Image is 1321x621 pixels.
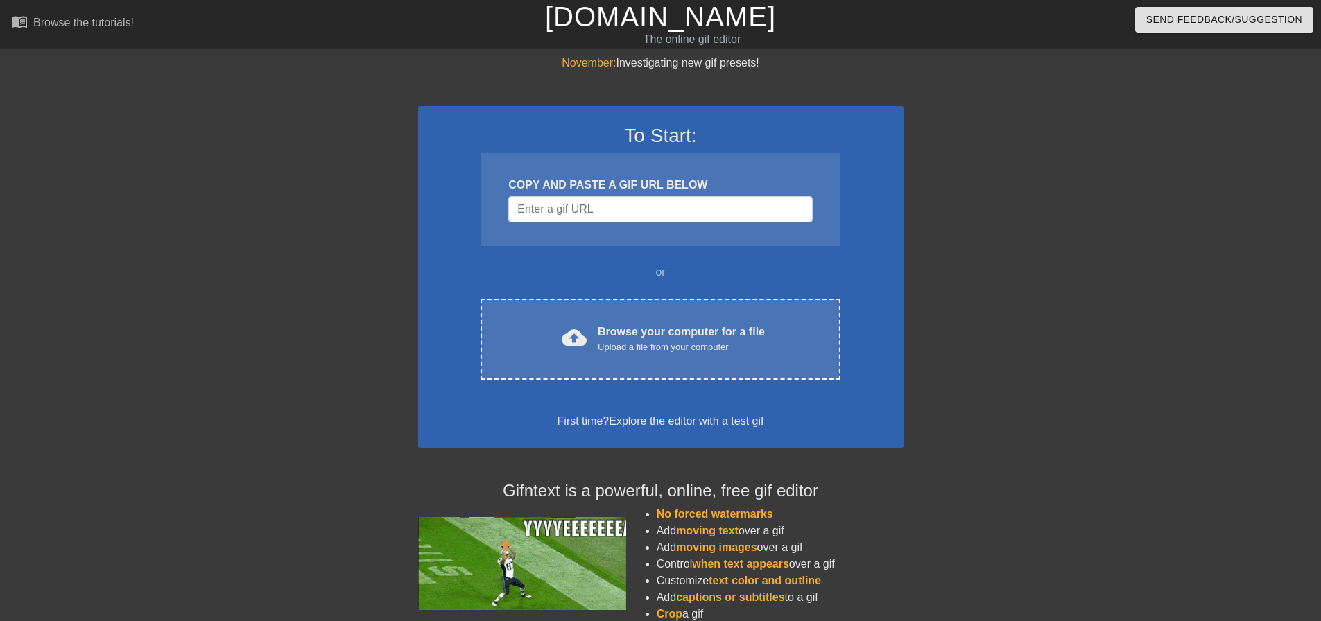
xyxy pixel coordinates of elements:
li: Add over a gif [657,523,904,539]
span: Crop [657,608,682,620]
div: First time? [436,413,886,430]
button: Send Feedback/Suggestion [1135,7,1313,33]
span: menu_book [11,13,28,30]
div: Browse your computer for a file [598,324,765,354]
span: text color and outline [709,575,821,586]
span: No forced watermarks [657,508,773,520]
div: or [454,264,867,281]
input: Username [508,196,812,222]
h4: Gifntext is a powerful, online, free gif editor [418,481,904,501]
li: Control over a gif [657,556,904,572]
div: The online gif editor [447,31,937,48]
div: Upload a file from your computer [598,340,765,354]
li: Add to a gif [657,589,904,606]
span: when text appears [692,558,789,570]
span: moving text [676,525,739,536]
span: moving images [676,541,757,553]
span: captions or subtitles [676,591,784,603]
a: Explore the editor with a test gif [609,415,763,427]
div: Browse the tutorials! [33,17,134,28]
span: November: [562,57,616,69]
img: football_small.gif [418,517,626,610]
span: cloud_upload [562,325,587,350]
div: Investigating new gif presets! [418,55,904,71]
a: [DOMAIN_NAME] [545,1,776,32]
li: Customize [657,572,904,589]
span: Send Feedback/Suggestion [1146,11,1302,28]
h3: To Start: [436,124,886,148]
div: COPY AND PASTE A GIF URL BELOW [508,177,812,193]
li: Add over a gif [657,539,904,556]
a: Browse the tutorials! [11,13,134,35]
